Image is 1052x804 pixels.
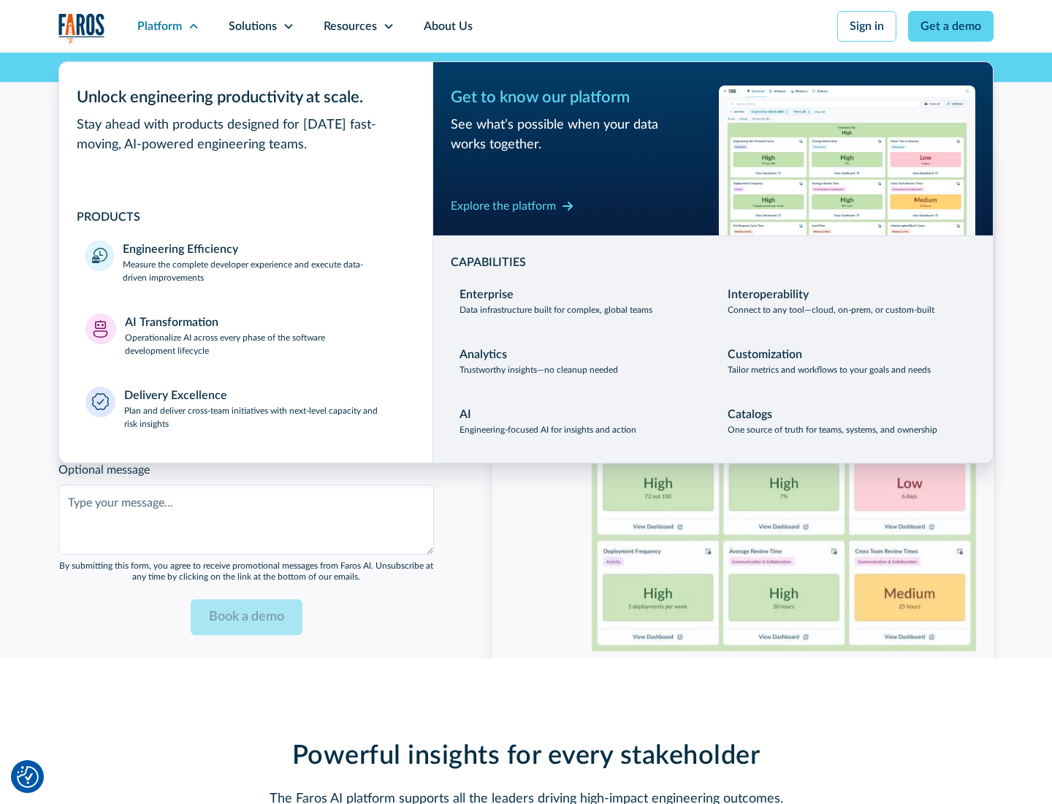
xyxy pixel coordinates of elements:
[58,53,994,463] nav: Platform
[324,18,377,35] div: Resources
[728,363,931,376] p: Tailor metrics and workflows to your goals and needs
[451,337,707,385] a: AnalyticsTrustworthy insights—no cleanup needed
[728,406,772,423] div: Catalogs
[58,461,434,479] label: Optional message
[719,86,975,235] img: Workflow productivity trends heatmap chart
[77,86,415,110] div: Unlock engineering productivity at scale.
[123,258,406,284] p: Measure the complete developer experience and execute data-driven improvements
[728,286,809,303] div: Interoperability
[137,18,182,35] div: Platform
[123,240,238,258] div: Engineering Efficiency
[451,197,556,215] div: Explore the platform
[58,13,105,43] img: Logo of the analytics and reporting company Faros.
[837,11,896,42] a: Sign in
[728,346,802,363] div: Customization
[728,423,937,436] p: One source of truth for teams, systems, and ownership
[460,286,514,303] div: Enterprise
[451,254,975,271] div: CAPABILITIES
[191,599,302,635] input: Book a demo
[460,303,652,316] p: Data infrastructure built for complex, global teams
[451,86,707,110] div: Get to know our platform
[58,561,434,582] div: By submitting this form, you agree to receive promotional messages from Faros Al. Unsubscribe at ...
[77,115,415,155] div: Stay ahead with products designed for [DATE] fast-moving, AI-powered engineering teams.
[77,305,415,366] a: AI TransformationOperationalize AI across every phase of the software development lifecycle
[460,346,507,363] div: Analytics
[908,11,994,42] a: Get a demo
[719,397,975,445] a: CatalogsOne source of truth for teams, systems, and ownership
[124,404,407,431] p: Plan and deliver cross-team initiatives with next-level capacity and risk insights
[175,740,877,772] h2: Powerful insights for every stakeholder
[229,18,277,35] div: Solutions
[451,277,707,325] a: EnterpriseData infrastructure built for complex, global teams
[451,194,573,218] a: Explore the platform
[451,115,707,155] div: See what’s possible when your data works together.
[451,397,707,445] a: AIEngineering-focused AI for insights and action
[460,363,618,376] p: Trustworthy insights—no cleanup needed
[719,337,975,385] a: CustomizationTailor metrics and workflows to your goals and needs
[77,208,415,226] div: PRODUCTS
[77,232,415,293] a: Engineering EfficiencyMeasure the complete developer experience and execute data-driven improvements
[492,136,994,651] img: Scorecard dashboard
[58,13,105,43] a: home
[17,766,39,788] img: Revisit consent button
[728,303,934,316] p: Connect to any tool—cloud, on-prem, or custom-built
[460,406,471,423] div: AI
[124,387,227,404] div: Delivery Excellence
[125,314,218,331] div: AI Transformation
[77,378,415,439] a: Delivery ExcellencePlan and deliver cross-team initiatives with next-level capacity and risk insi...
[17,766,39,788] button: Cookie Settings
[125,331,407,357] p: Operationalize AI across every phase of the software development lifecycle
[460,423,636,436] p: Engineering-focused AI for insights and action
[719,277,975,325] a: InteroperabilityConnect to any tool—cloud, on-prem, or custom-built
